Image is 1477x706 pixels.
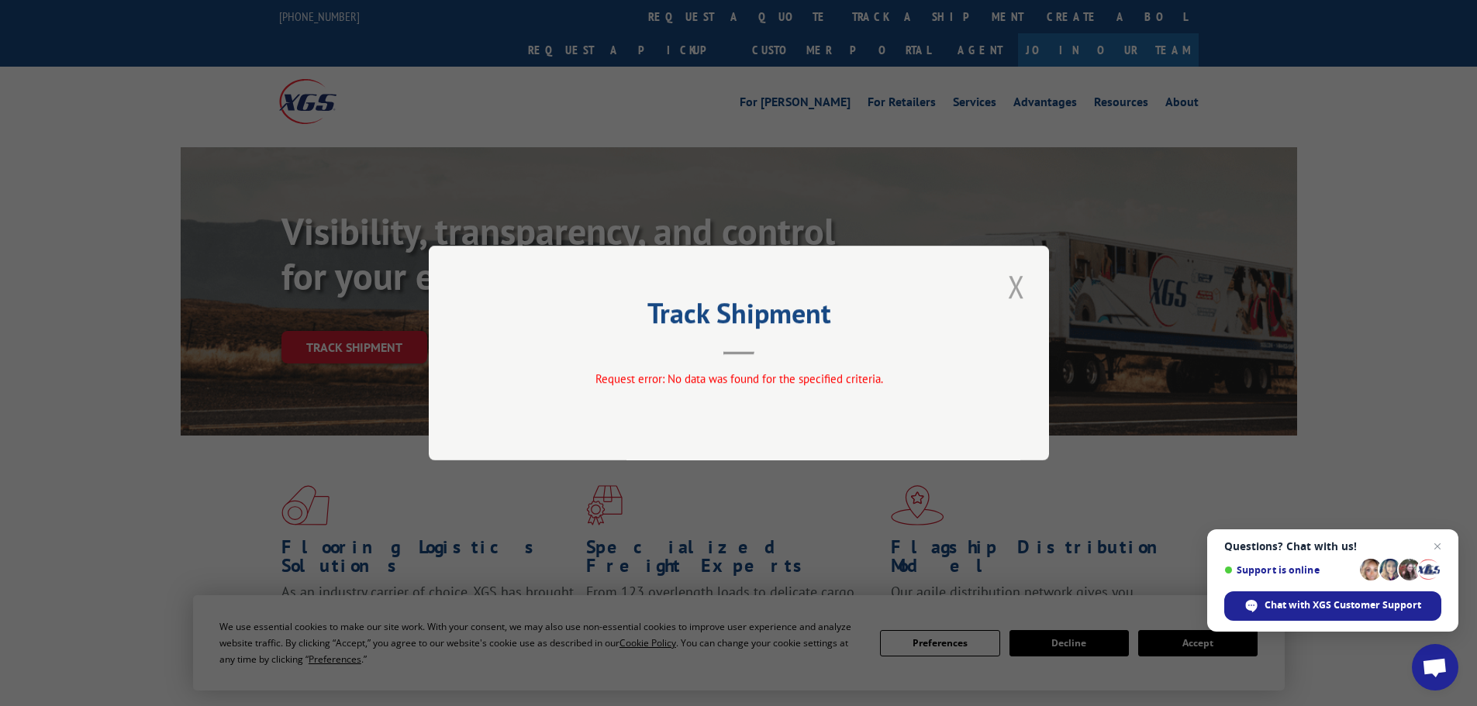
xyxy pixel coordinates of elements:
h2: Track Shipment [506,302,971,332]
button: Close modal [1003,265,1030,308]
span: Chat with XGS Customer Support [1265,598,1421,612]
span: Chat with XGS Customer Support [1224,591,1441,621]
span: Support is online [1224,564,1354,576]
a: Open chat [1412,644,1458,691]
span: Request error: No data was found for the specified criteria. [595,371,882,386]
span: Questions? Chat with us! [1224,540,1441,553]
